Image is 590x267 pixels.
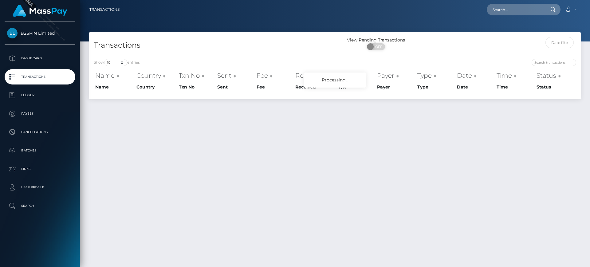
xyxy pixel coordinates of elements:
th: Received [294,69,337,82]
input: Search... [487,4,545,15]
p: Transactions [7,72,73,81]
th: Payer [376,69,416,82]
a: Dashboard [5,51,75,66]
th: Time [495,82,535,92]
p: Dashboard [7,54,73,63]
th: Date [455,82,495,92]
th: Type [416,69,455,82]
th: Country [135,82,178,92]
th: Type [416,82,455,92]
th: Sent [216,82,255,92]
input: Date filter [545,37,574,48]
img: B2SPIN Limited [7,28,18,38]
span: OFF [370,43,386,50]
th: Payer [376,82,416,92]
div: Processing... [304,73,366,88]
a: Ledger [5,88,75,103]
p: Cancellations [7,128,73,137]
p: Search [7,201,73,210]
th: Status [535,69,576,82]
th: Name [94,69,135,82]
a: Cancellations [5,124,75,140]
input: Search transactions [532,59,576,66]
p: Links [7,164,73,174]
th: Received [294,82,337,92]
a: Links [5,161,75,177]
th: Date [455,69,495,82]
a: User Profile [5,180,75,195]
th: Country [135,69,178,82]
p: User Profile [7,183,73,192]
th: Name [94,82,135,92]
span: B2SPIN Limited [5,30,75,36]
a: Search [5,198,75,214]
th: Fee [255,82,294,92]
p: Payees [7,109,73,118]
h4: Transactions [94,40,330,51]
th: Txn No [177,69,216,82]
a: Transactions [89,3,120,16]
a: Transactions [5,69,75,84]
th: F/X [337,69,376,82]
div: View Pending Transactions [335,37,417,43]
p: Ledger [7,91,73,100]
th: Status [535,82,576,92]
th: Txn No [177,82,216,92]
th: Fee [255,69,294,82]
label: Show entries [94,59,140,66]
img: MassPay Logo [13,5,67,17]
select: Showentries [104,59,127,66]
a: Payees [5,106,75,121]
th: Time [495,69,535,82]
a: Batches [5,143,75,158]
th: Sent [216,69,255,82]
p: Batches [7,146,73,155]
